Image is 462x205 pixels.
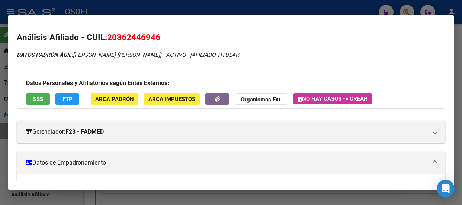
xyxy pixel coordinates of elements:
mat-panel-title: Datos de Empadronamiento [26,158,427,167]
span: 20362446946 [107,32,160,42]
button: Organismos Ext. [235,93,288,105]
button: FTP [55,93,79,105]
mat-expansion-panel-header: Gerenciador:F23 - FADMED [17,121,445,143]
span: ARCA Impuestos [148,96,195,102]
i: | ACTIVO | [17,52,239,58]
span: FTP [62,96,73,102]
mat-panel-title: Gerenciador: [26,127,427,136]
button: ARCA Padrón [91,93,138,105]
div: Open Intercom Messenger [437,180,455,198]
strong: DATOS PADRÓN ÁGIL: [17,52,73,58]
strong: Organismos Ext. [241,96,282,103]
button: No hay casos -> Crear [293,93,372,104]
h3: Datos Personales y Afiliatorios según Entes Externos: [26,79,436,88]
h2: Análisis Afiliado - CUIL: [17,31,445,44]
span: SSS [33,96,43,102]
button: SSS [26,93,50,105]
span: No hay casos -> Crear [298,95,368,102]
button: ARCA Impuestos [144,93,200,105]
span: AFILIADO TITULAR [192,52,239,58]
strong: F23 - FADMED [65,127,104,136]
span: [PERSON_NAME] [PERSON_NAME] [17,52,160,58]
span: ARCA Padrón [95,96,134,102]
mat-expansion-panel-header: Datos de Empadronamiento [17,152,445,174]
